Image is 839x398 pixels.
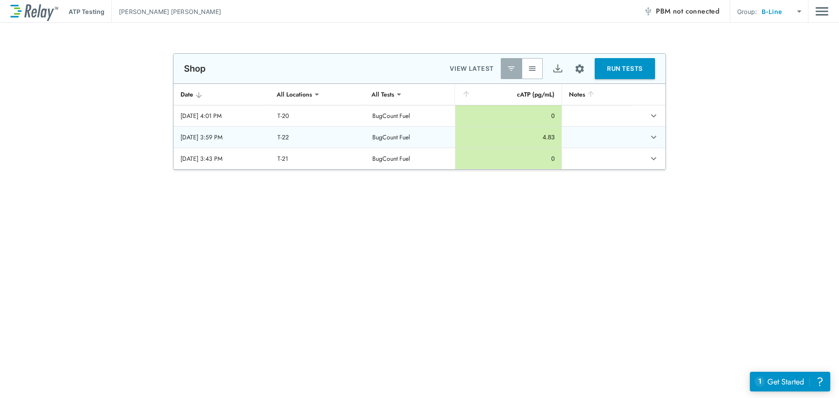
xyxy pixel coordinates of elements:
[646,108,661,123] button: expand row
[450,63,494,74] p: VIEW LATEST
[507,64,516,73] img: Latest
[180,133,263,142] div: [DATE] 3:59 PM
[673,6,719,16] span: not connected
[462,133,555,142] div: 4.83
[365,105,455,126] td: BugCount Fuel
[640,3,723,20] button: PBM not connected
[644,7,652,16] img: Offline Icon
[646,130,661,145] button: expand row
[528,64,537,73] img: View All
[547,58,568,79] button: Export
[270,105,365,126] td: T-20
[569,89,625,100] div: Notes
[815,3,829,20] img: Drawer Icon
[270,86,318,103] div: All Locations
[552,63,563,74] img: Export Icon
[568,57,591,80] button: Site setup
[365,127,455,148] td: BugCount Fuel
[656,5,719,17] span: PBM
[180,111,263,120] div: [DATE] 4:01 PM
[184,63,206,74] p: Shop
[815,3,829,20] button: Main menu
[173,84,270,105] th: Date
[462,111,555,120] div: 0
[270,148,365,169] td: T-21
[462,89,555,100] div: cATP (pg/mL)
[270,127,365,148] td: T-22
[180,154,263,163] div: [DATE] 3:43 PM
[737,7,757,16] p: Group:
[69,7,104,16] p: ATP Testing
[646,151,661,166] button: expand row
[595,58,655,79] button: RUN TESTS
[365,148,455,169] td: BugCount Fuel
[10,2,58,21] img: LuminUltra Relay
[462,154,555,163] div: 0
[750,372,830,391] iframe: Resource center
[119,7,221,16] p: [PERSON_NAME] [PERSON_NAME]
[574,63,585,74] img: Settings Icon
[365,86,400,103] div: All Tests
[173,84,666,170] table: sticky table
